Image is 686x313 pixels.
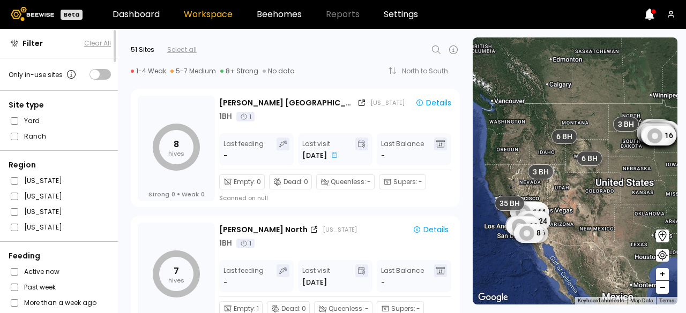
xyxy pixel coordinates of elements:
[219,238,232,249] div: 1 BH
[171,190,175,198] span: 0
[381,264,424,288] div: Last Balance
[113,10,160,19] a: Dashboard
[642,125,676,144] div: 16
[323,225,357,234] div: [US_STATE]
[660,281,666,294] span: –
[24,222,62,233] label: [US_STATE]
[302,150,327,161] span: [DATE]
[9,100,111,111] div: Site type
[656,268,669,281] button: +
[393,177,417,187] span: Supers :
[642,122,672,141] div: 8
[644,121,674,140] div: 8
[9,68,78,81] div: Only in-use sites
[645,121,679,140] div: 16
[505,215,540,234] div: 16
[257,177,261,187] span: 0
[641,125,671,144] div: 8
[220,67,258,75] div: 8+ Strong
[263,67,295,75] div: No data
[413,226,449,233] div: Details
[11,7,54,21] img: Beewise logo
[510,202,549,222] div: 144
[24,206,62,217] label: [US_STATE]
[223,150,228,161] div: -
[381,150,385,161] span: -
[304,177,308,187] span: 0
[131,45,154,55] div: 51 Sites
[408,223,453,236] button: Details
[514,223,544,242] div: 8
[24,131,46,142] label: Ranch
[641,123,675,142] div: 16
[510,201,544,220] div: 48
[644,120,674,139] div: 7
[201,190,205,198] span: 0
[533,166,549,176] span: 3 BH
[174,138,179,150] tspan: 8
[23,38,43,49] span: Filter
[234,177,256,187] span: Empty :
[24,175,62,186] label: [US_STATE]
[302,138,340,161] div: Last visit
[656,281,669,294] button: –
[640,119,670,139] div: 6
[131,67,166,75] div: 1-4 Weak
[642,126,676,145] div: 16
[618,119,634,128] span: 3 BH
[84,39,111,48] button: Clear All
[9,250,111,262] div: Feeding
[284,177,303,187] span: Dead :
[236,239,255,248] div: 1
[168,276,184,285] tspan: hives
[219,111,232,122] div: 1 BH
[384,10,418,19] a: Settings
[24,190,62,202] label: [US_STATE]
[556,131,572,141] span: 6 BH
[331,177,366,187] span: Queenless :
[223,264,264,288] div: Last feeding
[411,96,456,110] button: Details
[236,112,255,121] div: 1
[415,99,451,106] div: Details
[61,10,83,20] div: Beta
[223,138,264,161] div: Last feeding
[184,10,233,19] a: Workspace
[370,98,405,107] div: [US_STATE]
[381,277,385,288] span: -
[419,177,422,187] span: -
[381,138,424,161] div: Last Balance
[659,297,674,303] a: Terms (opens in new tab)
[219,224,308,235] div: [PERSON_NAME] North
[641,125,675,144] div: 16
[24,281,56,293] label: Past week
[170,67,216,75] div: 5-7 Medium
[9,159,111,171] div: Region
[302,277,327,288] span: [DATE]
[640,118,670,138] div: 8
[659,268,666,281] span: +
[219,97,355,109] div: [PERSON_NAME] [GEOGRAPHIC_DATA]
[367,177,371,187] span: -
[644,121,674,141] div: 8
[167,45,197,55] div: Select all
[402,68,456,74] div: North to South
[499,198,520,208] span: 35 BH
[24,266,59,277] label: Active now
[578,297,624,304] button: Keyboard shortcuts
[223,277,228,288] div: -
[506,216,541,235] div: 16
[168,149,184,158] tspan: hives
[24,115,40,126] label: Yard
[581,153,598,163] span: 6 BH
[640,124,675,143] div: 24
[257,10,302,19] a: Beehomes
[24,297,96,308] label: More than a week ago
[174,265,179,277] tspan: 7
[219,194,268,202] div: Scanned on null
[475,291,511,304] img: Google
[148,190,205,198] div: Strong Weak
[630,297,653,304] button: Map Data
[326,10,360,19] span: Reports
